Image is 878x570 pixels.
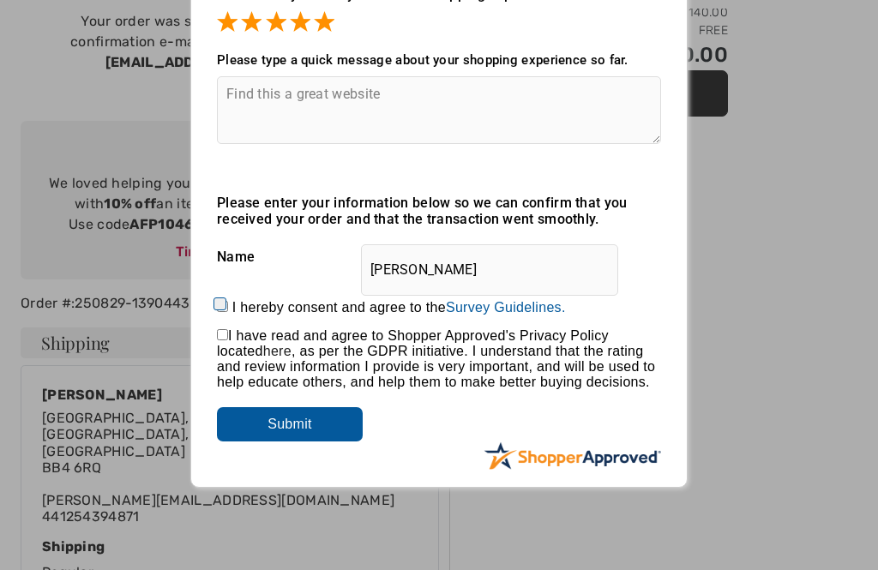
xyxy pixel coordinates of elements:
[217,236,661,279] div: Name
[217,328,655,389] span: I have read and agree to Shopper Approved's Privacy Policy located , as per the GDPR initiative. ...
[232,300,566,315] label: I hereby consent and agree to the
[217,195,661,227] div: Please enter your information below so we can confirm that you received your order and that the t...
[446,300,566,315] a: Survey Guidelines.
[217,407,363,441] input: Submit
[263,344,292,358] a: here
[217,52,661,68] div: Please type a quick message about your shopping experience so far.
